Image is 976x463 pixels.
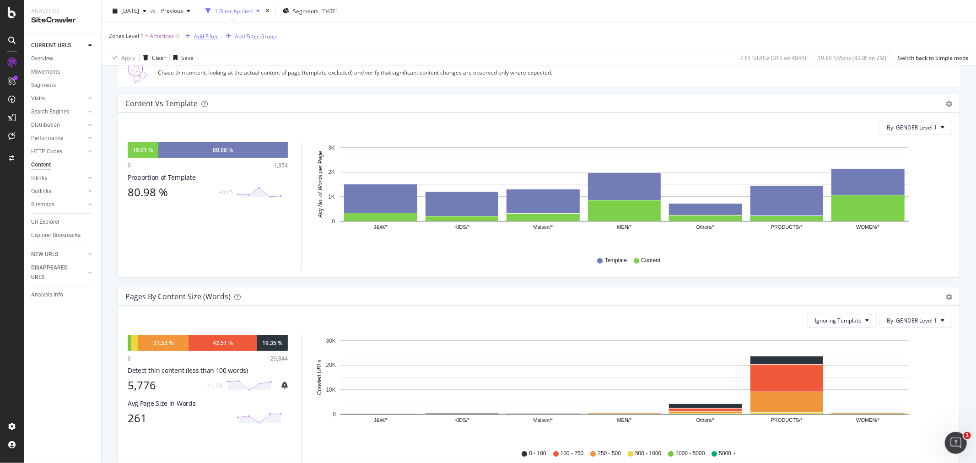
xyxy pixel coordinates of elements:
div: +1.1% [207,382,223,389]
div: Visits [31,94,45,103]
div: CURRENT URLS [31,41,71,50]
div: 19.35 % [262,339,282,347]
div: Distribution [31,120,60,130]
a: Explorer Bookmarks [31,231,95,240]
div: Explorer Bookmarks [31,231,81,240]
button: Switch back to Simple mode [894,50,969,65]
div: 42.51 % [213,339,233,347]
text: MEN/* [617,418,632,423]
div: 1,374 [274,162,288,169]
text: MEN/* [617,225,632,230]
div: +0.05 [219,188,233,196]
div: HTTP Codes [31,147,62,156]
a: HTTP Codes [31,147,86,156]
a: DISAPPEARED URLS [31,263,86,282]
text: J&W/* [374,418,388,423]
div: Switch back to Simple mode [898,54,969,61]
button: Previous [157,4,194,18]
span: 250 - 500 [598,450,621,458]
svg: A chart. [313,142,944,248]
div: 7.61 % URLs ( 31K on 404K ) [740,54,806,61]
text: 10K [326,387,336,393]
iframe: Intercom live chat [945,432,967,454]
div: Chase thin content, looking at the actual content of page (template excluded) and verify that sig... [158,69,952,76]
text: 0 [332,218,335,225]
span: 1 [964,432,971,439]
div: Inlinks [31,173,47,183]
div: 80.98 % [213,146,233,154]
text: Crawled URLs [316,360,323,395]
a: NEW URLS [31,250,86,259]
span: 5000 + [719,450,736,458]
div: gear [946,101,952,107]
span: Previous [157,7,183,15]
div: Analysis Info [31,290,63,300]
span: Segments [293,7,318,15]
div: Segments [31,81,56,90]
div: 19.01 % [133,146,153,154]
div: Add Filter [194,32,218,40]
text: PRODUCTS/* [771,418,803,423]
span: Ignoring Template [815,317,862,324]
a: Content [31,160,95,170]
span: Americas [150,30,174,43]
a: Distribution [31,120,86,130]
span: By: GENDER Level 1 [887,124,937,131]
button: Add Filter [182,31,218,42]
text: 20K [326,362,336,369]
a: Outlinks [31,187,86,196]
div: Avg Page Size in Words [128,399,288,408]
div: DISAPPEARED URLS [31,263,77,282]
text: Avg No. of Words per Page [317,151,324,218]
button: Save [170,50,194,65]
text: 2K [328,169,335,176]
div: Search Engines [31,107,69,117]
button: Add Filter Group [222,31,276,42]
span: 500 - 1000 [635,450,661,458]
div: NEW URLS [31,250,58,259]
text: WOMEN/* [856,225,879,230]
span: = [145,32,148,40]
div: 5,776 [128,379,202,392]
span: Content [641,257,660,264]
text: PRODUCTS/* [771,225,803,230]
div: Outlinks [31,187,51,196]
div: Overview [31,54,53,64]
div: - [231,415,233,422]
text: 0 [333,411,336,418]
div: Sitemaps [31,200,54,210]
div: 261 [128,412,226,425]
div: 80.98 % [128,186,213,199]
a: Overview [31,54,95,64]
div: 1 Filter Applied [215,7,253,15]
text: Maison/* [534,225,554,230]
div: 29,844 [270,355,288,362]
text: KIDS/* [454,225,470,230]
a: CURRENT URLS [31,41,86,50]
a: Search Engines [31,107,86,117]
button: Segments[DATE] [279,4,341,18]
button: By: GENDER Level 1 [879,313,952,328]
div: Url Explorer [31,217,59,227]
button: 1 Filter Applied [202,4,264,18]
a: Performance [31,134,86,143]
div: Detect thin content (less than 100 words) [128,366,288,375]
span: 1000 - 5000 [676,450,705,458]
a: Visits [31,94,86,103]
button: Apply [109,50,135,65]
a: Inlinks [31,173,86,183]
text: 1K [328,194,335,200]
span: vs [150,7,157,15]
button: Clear [140,50,166,65]
div: Analytics [31,7,94,15]
div: Add Filter Group [235,32,276,40]
div: 0 [128,162,131,169]
div: Apply [121,54,135,61]
svg: A chart. [313,335,944,441]
button: Ignoring Template [807,313,877,328]
div: Performance [31,134,63,143]
img: Quality [121,61,154,83]
span: By: GENDER Level 1 [887,317,937,324]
